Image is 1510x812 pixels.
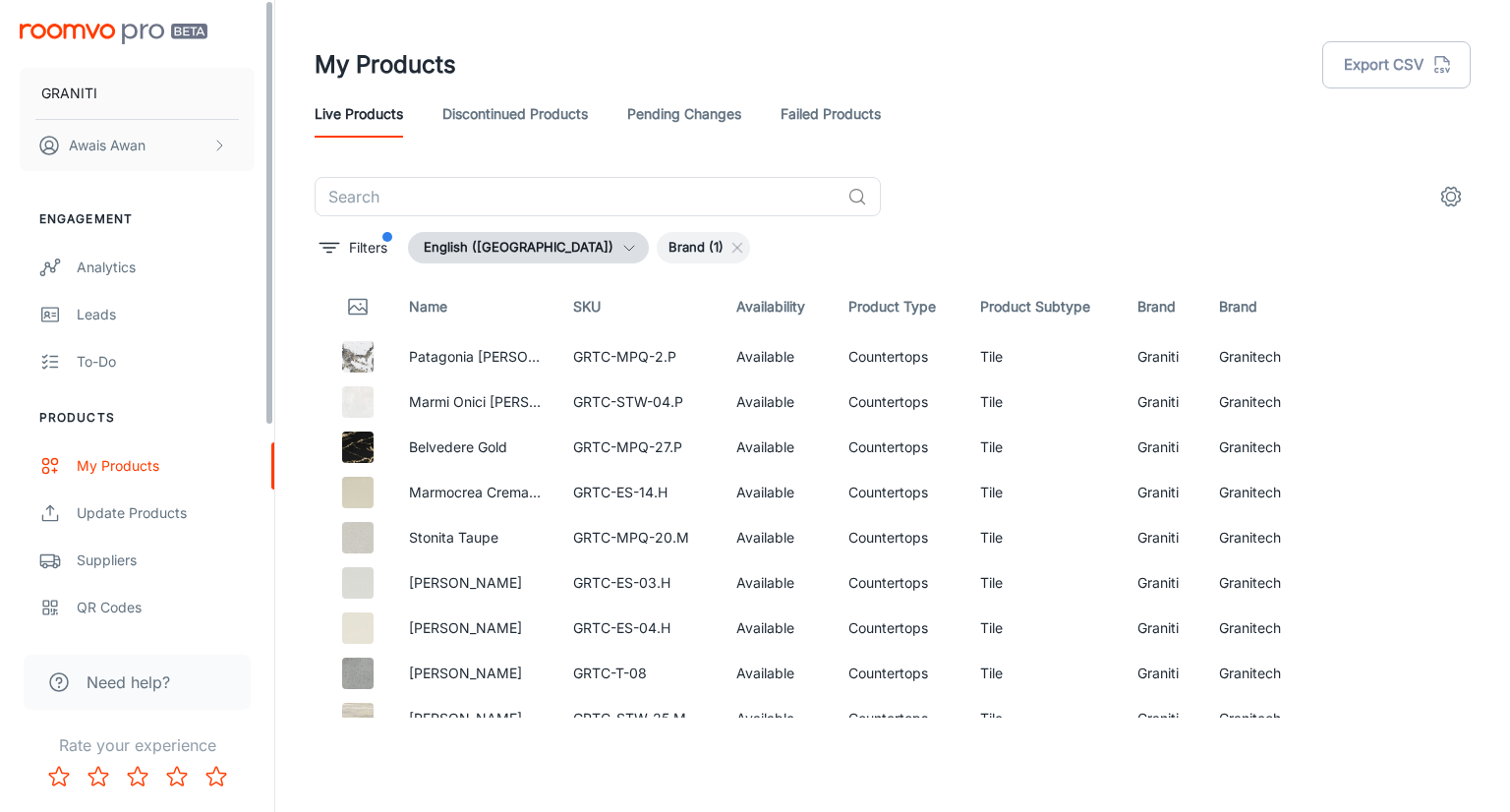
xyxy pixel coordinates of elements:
a: Live Products [315,90,403,138]
svg: Thumbnail [346,295,370,319]
p: GRANITI [41,83,97,104]
td: Tile [964,606,1122,651]
td: GRTC-MPQ-2.P [557,334,722,379]
td: GRTC-ES-14.H [557,470,722,515]
td: Available [721,470,832,515]
th: Product Subtype [964,279,1122,334]
span: Need help? [87,670,170,694]
a: [PERSON_NAME] [409,665,522,681]
td: Granitech [1203,334,1307,379]
td: Granitech [1203,425,1307,470]
td: Countertops [833,470,964,515]
button: Rate 2 star [79,757,118,796]
div: My Products [77,455,255,477]
img: Roomvo PRO Beta [20,24,207,44]
div: Leads [77,304,255,325]
p: Rate your experience [16,733,259,757]
td: Granitech [1203,651,1307,696]
td: Available [721,425,832,470]
td: Available [721,560,832,606]
td: Tile [964,425,1122,470]
div: Analytics [77,257,255,278]
button: filter [315,232,392,263]
th: Brand [1122,279,1202,334]
td: Tile [964,470,1122,515]
td: Countertops [833,651,964,696]
td: Available [721,515,832,560]
td: Graniti [1122,606,1202,651]
td: GRTC-STW-04.P [557,379,722,425]
th: Availability [721,279,832,334]
div: QR Codes [77,597,255,618]
a: Discontinued Products [442,90,588,138]
td: Countertops [833,696,964,741]
td: Countertops [833,334,964,379]
a: Patagonia [PERSON_NAME] [409,348,591,365]
td: Graniti [1122,560,1202,606]
td: Granitech [1203,379,1307,425]
td: GRTC-STW-25.M [557,696,722,741]
td: Tile [964,696,1122,741]
td: GRTC-MPQ-20.M [557,515,722,560]
th: SKU [557,279,722,334]
td: Tile [964,651,1122,696]
td: GRTC-ES-03.H [557,560,722,606]
span: Brand (1) [657,238,735,258]
td: GRTC-ES-04.H [557,606,722,651]
a: [PERSON_NAME] [409,574,522,591]
td: Graniti [1122,696,1202,741]
a: [PERSON_NAME] Crema [409,710,568,726]
td: Granitech [1203,696,1307,741]
button: Rate 5 star [197,757,236,796]
button: GRANITI [20,68,255,119]
td: Granitech [1203,606,1307,651]
button: Rate 1 star [39,757,79,796]
a: [PERSON_NAME] [409,619,522,636]
a: Pending Changes [627,90,741,138]
button: settings [1431,177,1471,216]
td: Countertops [833,560,964,606]
th: Name [393,279,557,334]
div: Update Products [77,502,255,524]
div: To-do [77,351,255,373]
td: Available [721,379,832,425]
h1: My Products [315,47,456,83]
td: Available [721,334,832,379]
input: Search [315,177,840,216]
td: Granitech [1203,515,1307,560]
td: Tile [964,515,1122,560]
td: Countertops [833,515,964,560]
td: Countertops [833,379,964,425]
th: Brand [1203,279,1307,334]
div: Brand (1) [657,232,750,263]
button: Rate 4 star [157,757,197,796]
button: Rate 3 star [118,757,157,796]
button: English ([GEOGRAPHIC_DATA]) [408,232,649,263]
td: Available [721,606,832,651]
td: Tile [964,334,1122,379]
td: GRTC-MPQ-27.P [557,425,722,470]
th: Product Type [833,279,964,334]
td: Countertops [833,606,964,651]
p: Filters [349,237,387,259]
td: Granitech [1203,470,1307,515]
td: Tile [964,379,1122,425]
button: Awais Awan [20,120,255,171]
td: Available [721,696,832,741]
td: Graniti [1122,425,1202,470]
td: Graniti [1122,379,1202,425]
a: Marmocrea Crema Marfil [409,484,569,500]
td: GRTC-T-08 [557,651,722,696]
td: Graniti [1122,470,1202,515]
button: Export CSV [1322,41,1471,88]
td: Graniti [1122,334,1202,379]
td: Graniti [1122,651,1202,696]
td: Countertops [833,425,964,470]
td: Graniti [1122,515,1202,560]
a: Stonita Taupe [409,529,498,546]
td: Available [721,651,832,696]
td: Granitech [1203,560,1307,606]
td: Tile [964,560,1122,606]
div: Suppliers [77,550,255,571]
p: Awais Awan [69,135,145,156]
